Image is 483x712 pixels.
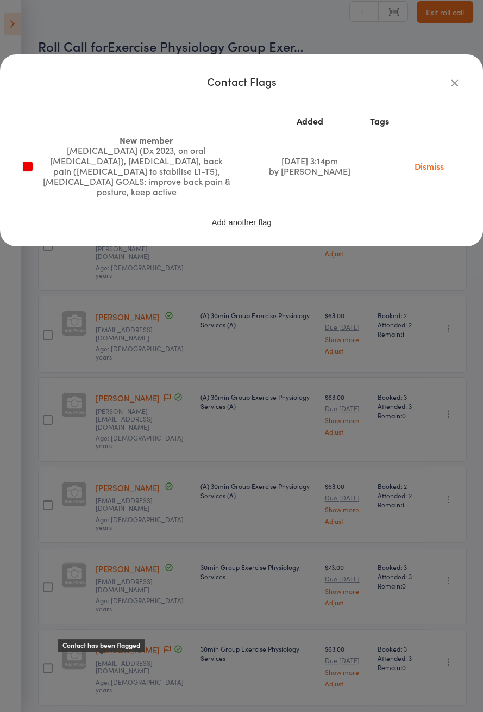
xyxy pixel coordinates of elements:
[210,218,272,227] button: Add another flag
[258,112,362,131] th: Added
[120,134,173,146] span: New member
[258,131,362,201] td: [DATE] 3:14pm by [PERSON_NAME]
[362,112,397,131] th: Tags
[41,145,231,197] div: [MEDICAL_DATA] (Dx 2023, on oral [MEDICAL_DATA]), [MEDICAL_DATA], back pain ([MEDICAL_DATA] to st...
[22,76,461,86] div: Contact Flags
[406,160,452,172] a: Dismiss this flag
[58,639,145,652] div: Contact has been flagged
